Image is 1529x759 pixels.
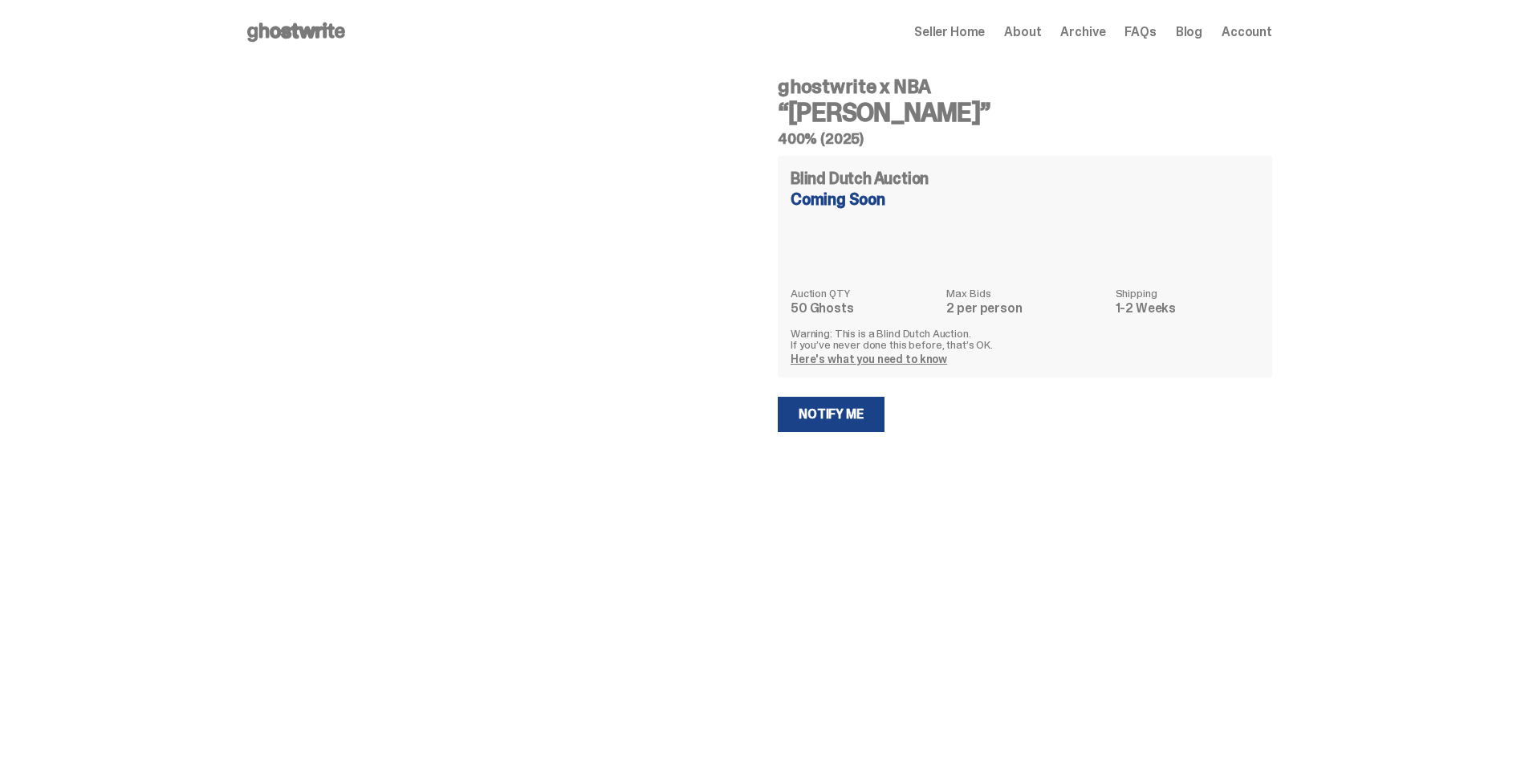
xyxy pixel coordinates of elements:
[791,191,1259,207] div: Coming Soon
[791,302,937,315] dd: 50 Ghosts
[778,132,1272,146] h5: 400% (2025)
[1176,26,1202,39] a: Blog
[1116,288,1259,299] dt: Shipping
[1222,26,1272,39] a: Account
[791,352,947,366] a: Here's what you need to know
[914,26,985,39] a: Seller Home
[1060,26,1105,39] a: Archive
[1124,26,1156,39] a: FAQs
[791,288,937,299] dt: Auction QTY
[778,77,1272,96] h4: ghostwrite x NBA
[1116,302,1259,315] dd: 1-2 Weeks
[778,100,1272,125] h3: “[PERSON_NAME]”
[946,288,1105,299] dt: Max Bids
[778,397,884,432] a: Notify Me
[791,328,1259,350] p: Warning: This is a Blind Dutch Auction. If you’ve never done this before, that’s OK.
[791,170,929,186] h4: Blind Dutch Auction
[1004,26,1041,39] a: About
[946,302,1105,315] dd: 2 per person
